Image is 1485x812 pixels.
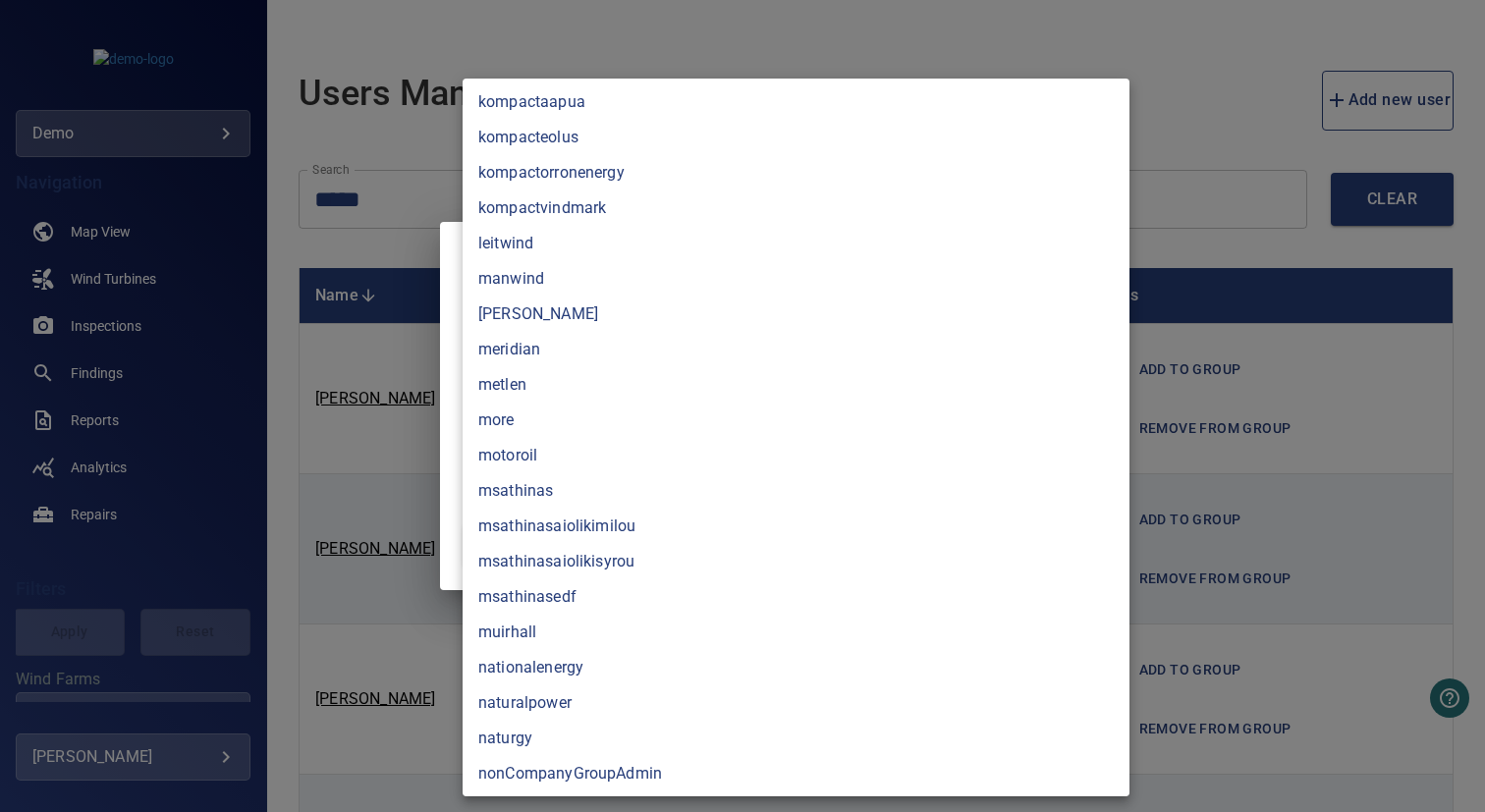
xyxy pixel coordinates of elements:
[463,509,1129,544] li: msathinasaiolikimilou
[463,438,1129,473] li: motoroil
[463,332,1129,367] li: meridian
[463,615,1129,650] li: muirhall
[463,685,1129,721] li: naturalpower
[463,721,1129,756] li: naturgy
[463,650,1129,685] li: nationalenergy
[463,226,1129,261] li: leitwind
[463,756,1129,791] li: nonCompanyGroupAdmin
[463,84,1129,120] li: kompactaapua
[463,155,1129,190] li: kompactorronenergy
[463,367,1129,403] li: metlen
[463,544,1129,579] li: msathinasaiolikisyrou
[463,297,1129,332] li: [PERSON_NAME]
[463,261,1129,297] li: manwind
[463,403,1129,438] li: more
[463,473,1129,509] li: msathinas
[463,190,1129,226] li: kompactvindmark
[463,120,1129,155] li: kompacteolus
[463,579,1129,615] li: msathinasedf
